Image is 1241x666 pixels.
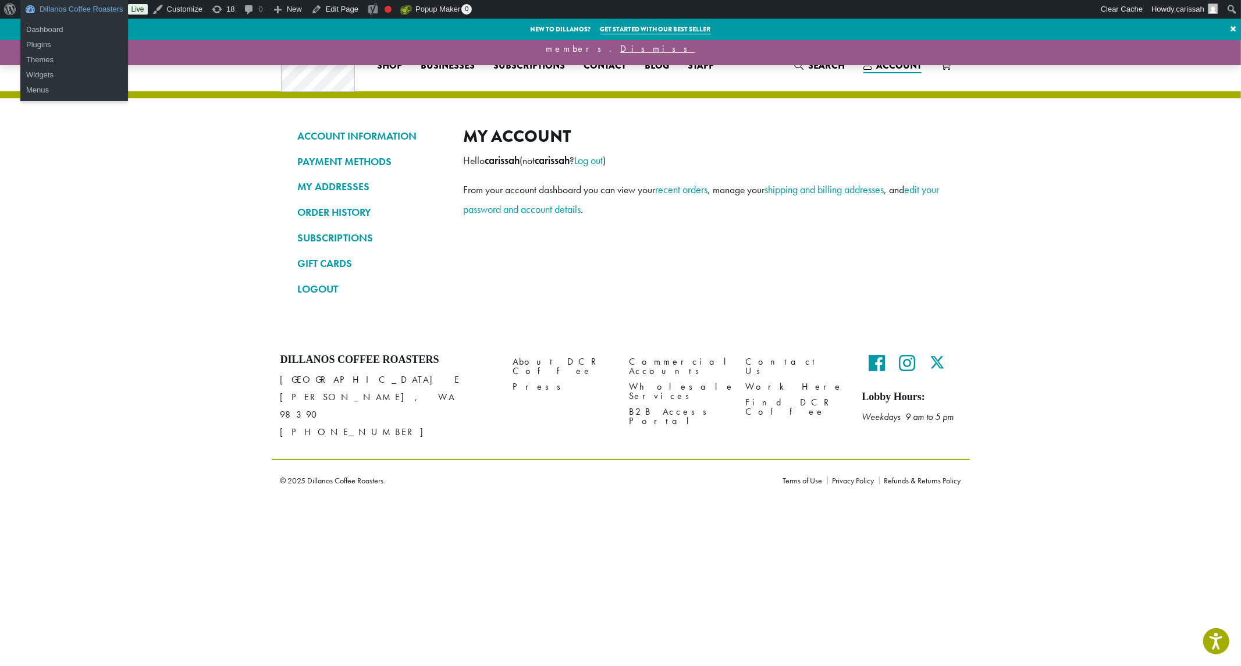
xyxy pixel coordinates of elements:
span: Search [808,59,845,72]
p: Hello (not ? ) [464,151,944,170]
ul: Dillanos Coffee Roasters [20,19,128,56]
a: MY ADDRESSES [298,177,446,197]
a: Work Here [746,379,845,395]
a: GIFT CARDS [298,254,446,273]
span: 0 [461,4,472,15]
h2: My account [464,126,944,147]
a: edit your password and account details [464,183,940,216]
a: Menus [20,83,128,98]
a: Privacy Policy [827,476,879,485]
a: Press [513,379,612,395]
span: Staff [688,59,714,73]
span: Account [876,59,922,72]
a: Staff [678,56,723,75]
a: Commercial Accounts [630,354,728,379]
span: carissah [1176,5,1204,13]
a: Live [128,4,148,15]
a: Wholesale Services [630,379,728,404]
a: Plugins [20,37,128,52]
div: Focus keyphrase not set [385,6,392,13]
a: Terms of Use [783,476,827,485]
a: Log out [575,154,603,167]
a: LOGOUT [298,279,446,299]
a: Dismiss [620,42,695,55]
a: SUBSCRIPTIONS [298,228,446,248]
a: Shop [368,56,411,75]
a: Dashboard [20,22,128,37]
a: Themes [20,52,128,67]
strong: carissah [535,154,570,167]
a: × [1225,19,1241,40]
a: shipping and billing addresses [765,183,884,196]
a: Contact Us [746,354,845,379]
em: Weekdays 9 am to 5 pm [862,411,954,423]
a: PAYMENT METHODS [298,152,446,172]
strong: carissah [485,154,520,167]
a: B2B Access Portal [630,404,728,429]
ul: Dillanos Coffee Roasters [20,49,128,101]
h4: Dillanos Coffee Roasters [280,354,496,366]
nav: Account pages [298,126,446,308]
a: Find DCR Coffee [746,395,845,420]
a: About DCR Coffee [513,354,612,379]
span: Contact [584,59,626,73]
a: Refunds & Returns Policy [879,476,961,485]
a: Widgets [20,67,128,83]
a: ACCOUNT INFORMATION [298,126,446,146]
p: [GEOGRAPHIC_DATA] E [PERSON_NAME], WA 98390 [PHONE_NUMBER] [280,371,496,441]
h5: Lobby Hours: [862,391,961,404]
a: Get started with our best seller [600,24,711,34]
span: Subscriptions [493,59,565,73]
span: Blog [645,59,669,73]
span: Businesses [421,59,475,73]
span: Shop [377,59,402,73]
a: ORDER HISTORY [298,202,446,222]
a: recent orders [656,183,708,196]
a: Search [785,56,854,75]
p: From your account dashboard you can view your , manage your , and . [464,180,944,219]
p: © 2025 Dillanos Coffee Roasters. [280,476,766,485]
